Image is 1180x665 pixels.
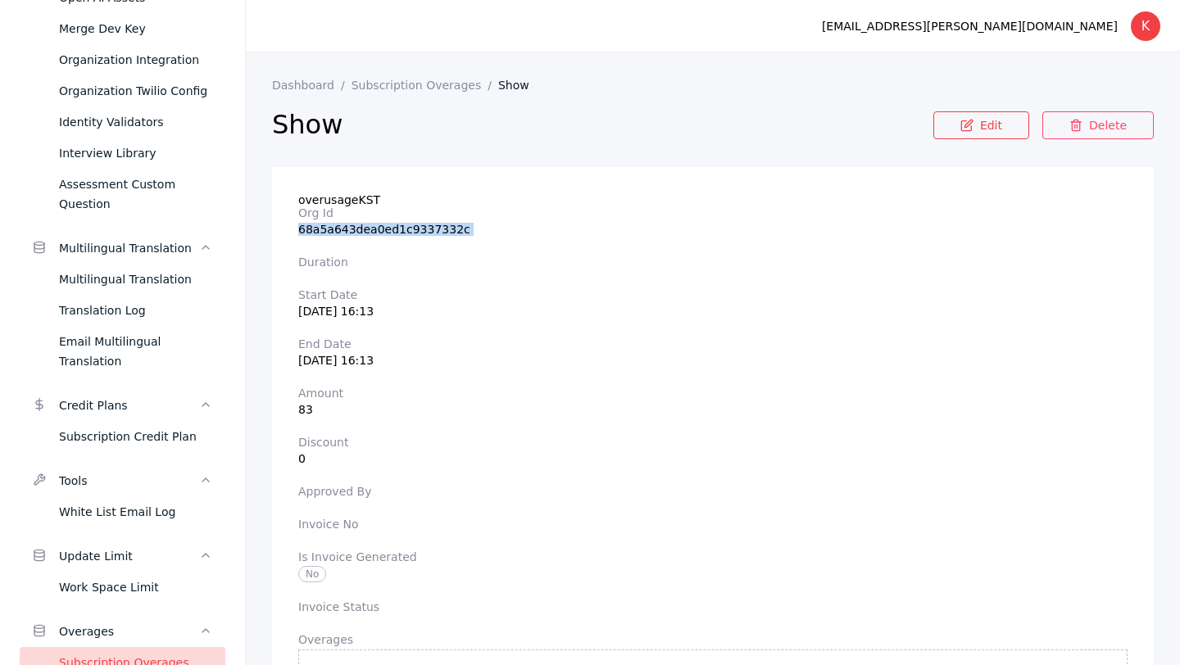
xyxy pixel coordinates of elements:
a: Translation Log [20,295,225,326]
div: White List Email Log [59,502,212,522]
label: Invoice Status [298,600,1128,613]
a: Work Space Limit [20,572,225,603]
section: 68a5a643dea0ed1c9337332c [298,206,1128,236]
a: Subscription Overages [352,79,498,92]
div: Overages [59,622,199,641]
div: Credit Plans [59,396,199,415]
a: Dashboard [272,79,352,92]
label: Invoice No [298,518,1128,531]
a: Interview Library [20,138,225,169]
div: [EMAIL_ADDRESS][PERSON_NAME][DOMAIN_NAME] [822,16,1118,36]
a: Edit [933,111,1029,139]
div: Identity Validators [59,112,212,132]
a: Multilingual Translation [20,264,225,295]
div: K [1131,11,1160,41]
span: overusageKST [298,193,380,206]
label: Amount [298,387,1128,400]
div: Multilingual Translation [59,238,199,258]
a: White List Email Log [20,496,225,527]
a: Delete [1042,111,1154,139]
div: Organization Twilio Config [59,81,212,101]
a: Organization Twilio Config [20,75,225,106]
a: Email Multilingual Translation [20,326,225,377]
section: [DATE] 16:13 [298,337,1128,367]
section: [DATE] 16:13 [298,288,1128,318]
div: Subscription Credit Plan [59,427,212,446]
label: Is Invoice Generated [298,550,1128,563]
label: Overages [298,633,1128,646]
div: Translation Log [59,301,212,320]
div: Work Space Limit [59,577,212,597]
div: Assessment Custom Question [59,174,212,214]
a: Assessment Custom Question [20,169,225,219]
div: Organization Integration [59,50,212,70]
div: Tools [59,471,199,491]
a: Show [498,79,542,92]
label: Discount [298,436,1128,449]
div: Interview Library [59,143,212,163]
h2: Show [272,108,933,141]
div: Multilingual Translation [59,269,212,289]
a: Merge Dev Key [20,13,225,44]
label: Start Date [298,288,1128,301]
a: Identity Validators [20,106,225,138]
section: 0 [298,436,1128,465]
section: 83 [298,387,1128,416]
div: Update Limit [59,546,199,566]
label: Duration [298,256,1128,269]
label: Approved By [298,485,1128,498]
a: Subscription Credit Plan [20,421,225,452]
label: Org Id [298,206,1128,219]
label: End Date [298,337,1128,351]
div: Merge Dev Key [59,19,212,38]
div: Email Multilingual Translation [59,332,212,371]
a: Organization Integration [20,44,225,75]
span: No [298,566,326,582]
